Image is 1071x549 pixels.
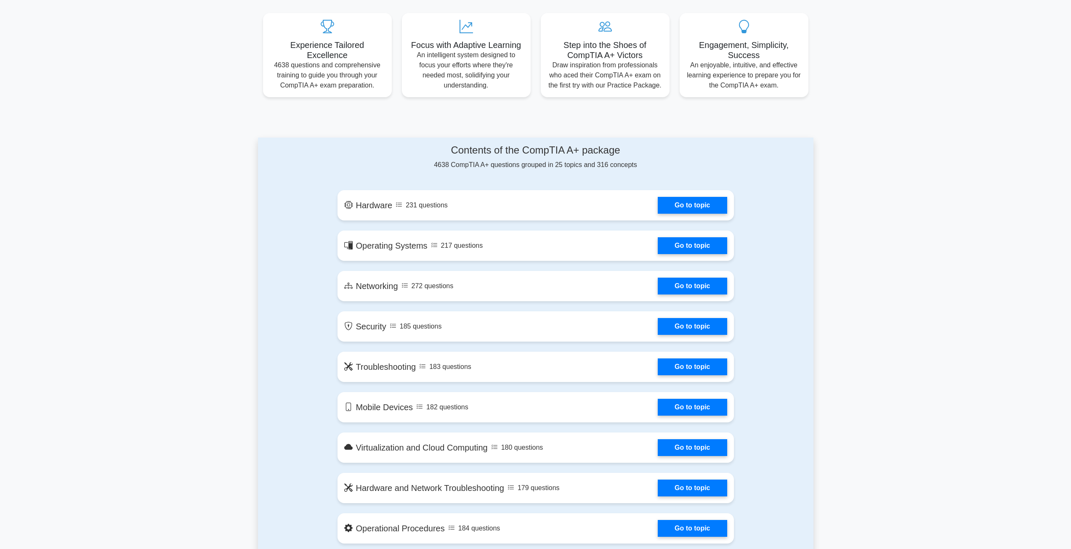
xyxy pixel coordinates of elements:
div: 4638 CompTIA A+ questions grouped in 25 topics and 316 concepts [338,144,734,170]
a: Go to topic [658,197,727,214]
a: Go to topic [658,358,727,375]
p: Draw inspiration from professionals who aced their CompTIA A+ exam on the first try with our Prac... [547,60,663,90]
p: An intelligent system designed to focus your efforts where they're needed most, solidifying your ... [409,50,524,90]
h5: Engagement, Simplicity, Success [686,40,802,60]
a: Go to topic [658,480,727,496]
a: Go to topic [658,439,727,456]
a: Go to topic [658,399,727,416]
p: An enjoyable, intuitive, and effective learning experience to prepare you for the CompTIA A+ exam. [686,60,802,90]
h4: Contents of the CompTIA A+ package [338,144,734,156]
a: Go to topic [658,278,727,294]
a: Go to topic [658,318,727,335]
a: Go to topic [658,520,727,537]
h5: Step into the Shoes of CompTIA A+ Victors [547,40,663,60]
p: 4638 questions and comprehensive training to guide you through your CompTIA A+ exam preparation. [270,60,385,90]
h5: Focus with Adaptive Learning [409,40,524,50]
h5: Experience Tailored Excellence [270,40,385,60]
a: Go to topic [658,237,727,254]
